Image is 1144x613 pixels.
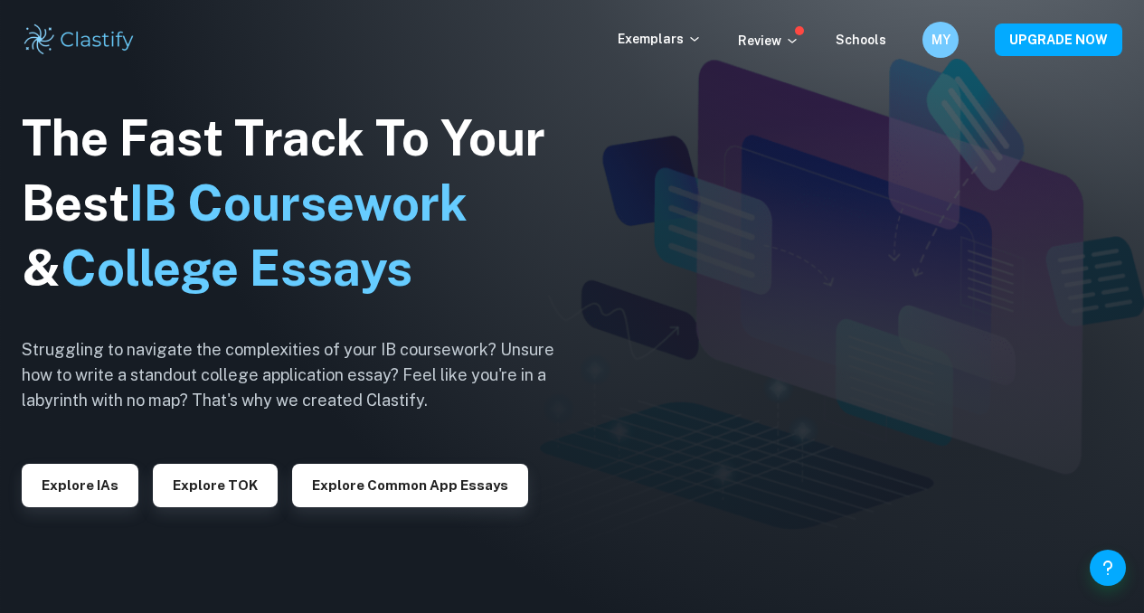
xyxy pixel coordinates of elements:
button: Explore Common App essays [292,464,528,507]
a: Explore TOK [153,476,278,493]
h6: Struggling to navigate the complexities of your IB coursework? Unsure how to write a standout col... [22,337,582,413]
button: Explore TOK [153,464,278,507]
span: IB Coursework [129,174,468,231]
a: Explore IAs [22,476,138,493]
h6: MY [931,30,951,50]
a: Schools [836,33,886,47]
button: Help and Feedback [1090,550,1126,586]
h1: The Fast Track To Your Best & [22,106,582,301]
button: UPGRADE NOW [995,24,1122,56]
p: Exemplars [618,29,702,49]
span: College Essays [61,240,412,297]
img: Clastify logo [22,22,137,58]
p: Review [738,31,799,51]
button: MY [922,22,959,58]
a: Explore Common App essays [292,476,528,493]
button: Explore IAs [22,464,138,507]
